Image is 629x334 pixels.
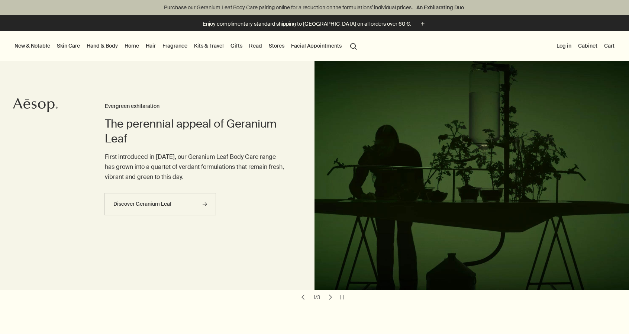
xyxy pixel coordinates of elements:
a: Hair [144,41,157,51]
button: Enjoy complimentary standard shipping to [GEOGRAPHIC_DATA] on all orders over 60 €. [203,20,427,28]
button: Cart [603,41,616,51]
div: 1 / 3 [311,294,322,301]
button: previous slide [298,292,308,302]
nav: primary [13,31,360,61]
a: Discover Geranium Leaf [104,193,216,215]
svg: Aesop [13,98,58,113]
a: Aesop [13,98,58,115]
a: Cabinet [577,41,599,51]
button: Stores [267,41,286,51]
a: Read [248,41,264,51]
a: Home [123,41,141,51]
a: An Exhilarating Duo [415,3,465,12]
button: pause [337,292,347,302]
a: Hand & Body [85,41,119,51]
nav: supplementary [555,31,616,61]
button: New & Notable [13,41,52,51]
a: Fragrance [161,41,189,51]
h2: The perennial appeal of Geranium Leaf [105,116,285,146]
a: Skin Care [55,41,81,51]
button: Open search [347,39,360,53]
a: Kits & Travel [193,41,225,51]
a: Facial Appointments [290,41,343,51]
p: Purchase our Geranium Leaf Body Care pairing online for a reduction on the formulations’ individu... [7,4,622,12]
h3: Evergreen exhilaration [105,102,285,111]
p: Enjoy complimentary standard shipping to [GEOGRAPHIC_DATA] on all orders over 60 €. [203,20,411,28]
a: Gifts [229,41,244,51]
button: Log in [555,41,573,51]
button: next slide [325,292,336,302]
p: First introduced in [DATE], our Geranium Leaf Body Care range has grown into a quartet of verdant... [105,152,285,182]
